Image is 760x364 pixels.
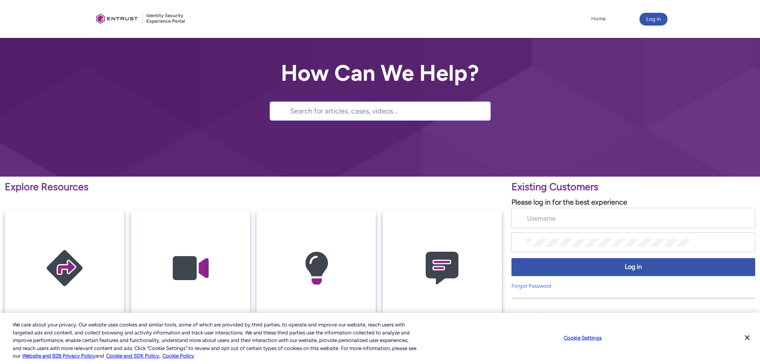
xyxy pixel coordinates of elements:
[589,13,608,25] a: Home
[27,225,103,311] img: Getting Started
[511,283,551,289] a: Forgot Password
[526,214,689,223] input: Username
[640,13,667,26] button: Log in
[270,61,491,86] h2: How Can We Help?
[162,353,194,359] a: Cookie Policy
[5,179,502,195] p: Explore Resources
[738,329,756,346] button: Close
[13,321,418,360] div: We care about your privacy. Our website uses cookies and similar tools, some of which are provide...
[152,225,228,311] img: Video Guides
[404,225,480,311] img: Contact Support
[270,102,290,120] button: Search
[511,179,755,195] p: Existing Customers
[511,258,755,276] button: Log in
[278,225,354,311] img: Knowledge Articles
[517,263,750,272] span: Log in
[511,309,755,324] p: New Customers
[22,353,95,359] a: More information about our cookie policy., opens in a new tab
[558,330,608,346] button: Cookie Settings
[511,197,755,208] p: Please log in for the best experience
[106,353,160,359] a: Cookie and SDK Policy.
[290,102,490,120] input: Search for articles, cases, videos...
